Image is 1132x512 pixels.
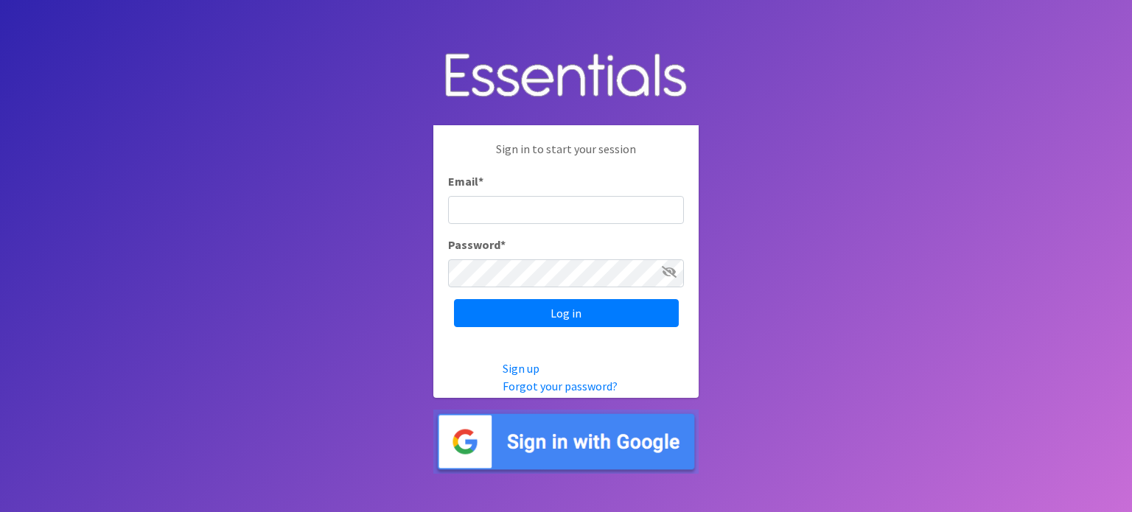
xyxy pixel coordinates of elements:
[500,237,506,252] abbr: required
[448,236,506,253] label: Password
[503,379,618,393] a: Forgot your password?
[433,38,699,114] img: Human Essentials
[503,361,539,376] a: Sign up
[448,172,483,190] label: Email
[433,410,699,474] img: Sign in with Google
[454,299,679,327] input: Log in
[448,140,684,172] p: Sign in to start your session
[478,174,483,189] abbr: required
